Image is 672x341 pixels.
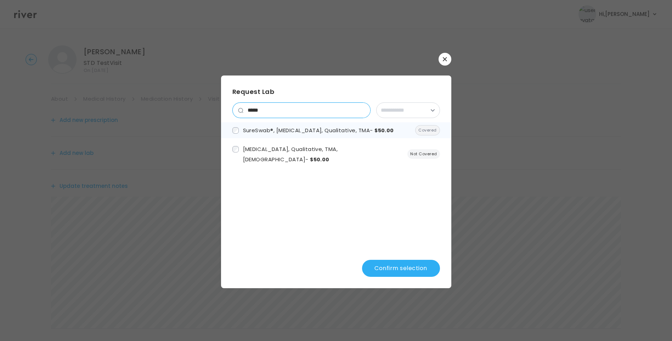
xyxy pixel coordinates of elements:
span: $50.00 [310,156,329,163]
span: $50.00 [374,127,394,134]
span: [MEDICAL_DATA], Qualitative, TMA, [DEMOGRAPHIC_DATA] - [243,145,338,163]
input: f9b4cfe2-c517-4629-958c-b8ad4a0cfc20 [232,127,239,134]
span: Covered [415,125,440,135]
span: This lab is not covered by River Health's formulary [407,149,440,159]
input: search [243,103,370,118]
button: Confirm selection [362,260,440,277]
h3: Request Lab [232,87,440,97]
input: b95708b1-4c75-43f6-8bda-9568311bc4d2 [232,146,239,152]
span: SureSwab®, [MEDICAL_DATA], Qualitative, TMA - [243,127,394,134]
